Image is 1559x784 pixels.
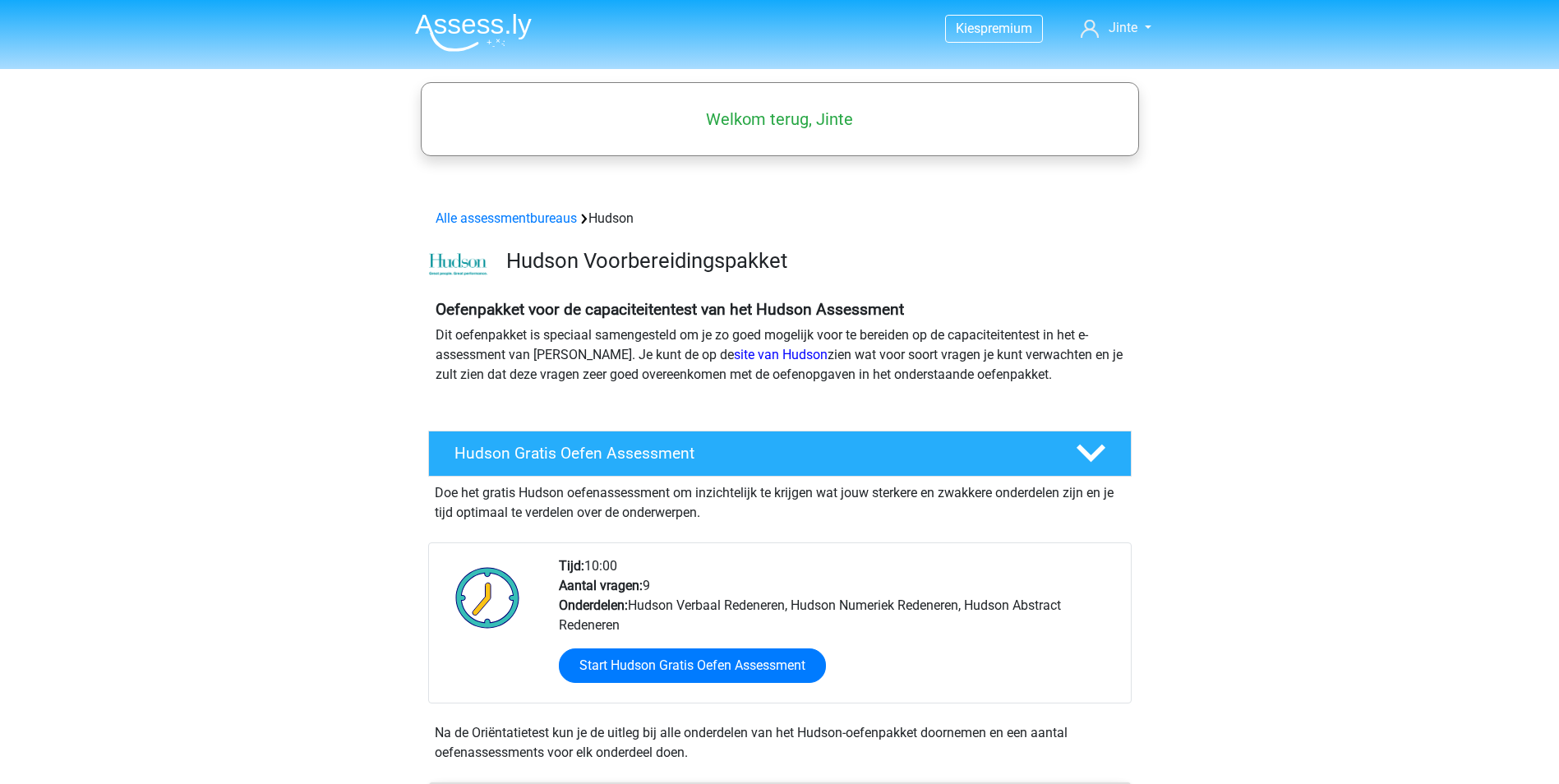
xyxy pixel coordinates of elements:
[454,444,1049,463] h4: Hudson Gratis Oefen Assessment
[415,13,532,52] img: Assessly
[559,578,643,593] b: Aantal vragen:
[547,556,1130,703] div: 10:00 9 Hudson Verbaal Redeneren, Hudson Numeriek Redeneren, Hudson Abstract Redeneren
[429,109,1131,129] h5: Welkom terug, Jinte
[1109,20,1137,35] span: Jinte
[436,300,904,319] b: Oefenpakket voor de capaciteitentest van het Hudson Assessment
[436,325,1124,385] p: Dit oefenpakket is speciaal samengesteld om je zo goed mogelijk voor te bereiden op de capaciteit...
[429,253,487,276] img: cefd0e47479f4eb8e8c001c0d358d5812e054fa8.png
[559,597,628,613] b: Onderdelen:
[428,477,1132,523] div: Doe het gratis Hudson oefenassessment om inzichtelijk te krijgen wat jouw sterkere en zwakkere on...
[506,248,1119,274] h3: Hudson Voorbereidingspakket
[946,17,1042,39] a: Kiespremium
[428,723,1132,763] div: Na de Oriëntatietest kun je de uitleg bij alle onderdelen van het Hudson-oefenpakket doornemen en...
[559,648,826,683] a: Start Hudson Gratis Oefen Assessment
[446,556,529,639] img: Klok
[980,21,1032,36] span: premium
[422,431,1138,477] a: Hudson Gratis Oefen Assessment
[1074,18,1157,38] a: Jinte
[559,558,584,574] b: Tijd:
[956,21,980,36] span: Kies
[436,210,577,226] a: Alle assessmentbureaus
[429,209,1131,228] div: Hudson
[734,347,828,362] a: site van Hudson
